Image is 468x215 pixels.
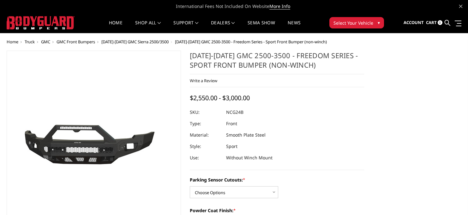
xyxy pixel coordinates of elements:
a: SEMA Show [248,21,275,33]
span: ▾ [378,19,380,26]
a: More Info [269,3,290,9]
dd: NCG24B [226,107,243,118]
dt: Material: [190,129,221,141]
a: Home [109,21,123,33]
dd: Smooth Plate Steel [226,129,266,141]
a: [DATE]-[DATE] GMC Sierra 2500/3500 [101,39,169,45]
dd: Without Winch Mount [226,152,273,163]
a: Cart 0 [426,14,442,31]
dt: Style: [190,141,221,152]
img: BODYGUARD BUMPERS [7,16,75,29]
label: Parking Sensor Cutouts: [190,176,364,183]
dd: Front [226,118,237,129]
h1: [DATE]-[DATE] GMC 2500-3500 - Freedom Series - Sport Front Bumper (non-winch) [190,51,364,74]
span: Account [404,20,424,25]
a: News [288,21,301,33]
dt: SKU: [190,107,221,118]
dd: Sport [226,141,237,152]
a: Dealers [211,21,235,33]
span: 0 [438,20,442,25]
a: GMC [41,39,50,45]
dt: Type: [190,118,221,129]
a: Truck [25,39,35,45]
a: Account [404,14,424,31]
a: Write a Review [190,78,217,83]
span: [DATE]-[DATE] GMC 2500-3500 - Freedom Series - Sport Front Bumper (non-winch) [175,39,327,45]
span: Cart [426,20,437,25]
a: Support [173,21,198,33]
a: GMC Front Bumpers [57,39,95,45]
a: Home [7,39,18,45]
span: Select Your Vehicle [333,20,373,26]
button: Select Your Vehicle [329,17,384,28]
span: $2,550.00 - $3,000.00 [190,94,250,102]
a: shop all [135,21,161,33]
dt: Use: [190,152,221,163]
label: Powder Coat Finish: [190,207,364,214]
